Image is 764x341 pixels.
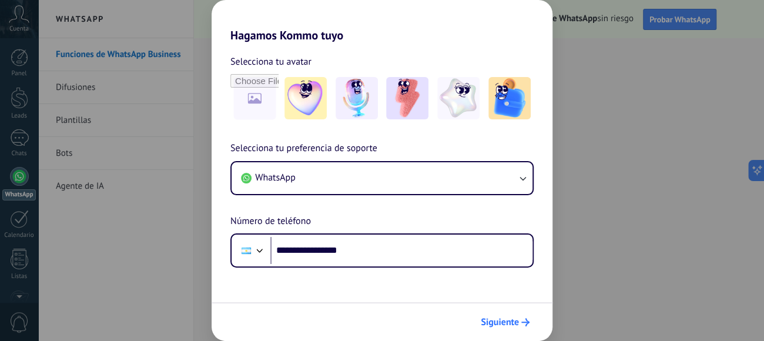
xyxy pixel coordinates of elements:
[437,77,480,119] img: -4.jpeg
[284,77,327,119] img: -1.jpeg
[481,318,519,326] span: Siguiente
[230,214,311,229] span: Número de teléfono
[475,312,535,332] button: Siguiente
[336,77,378,119] img: -2.jpeg
[386,77,428,119] img: -3.jpeg
[235,238,257,263] div: Argentina: + 54
[232,162,532,194] button: WhatsApp
[255,172,296,183] span: WhatsApp
[488,77,531,119] img: -5.jpeg
[230,141,377,156] span: Selecciona tu preferencia de soporte
[230,54,311,69] span: Selecciona tu avatar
